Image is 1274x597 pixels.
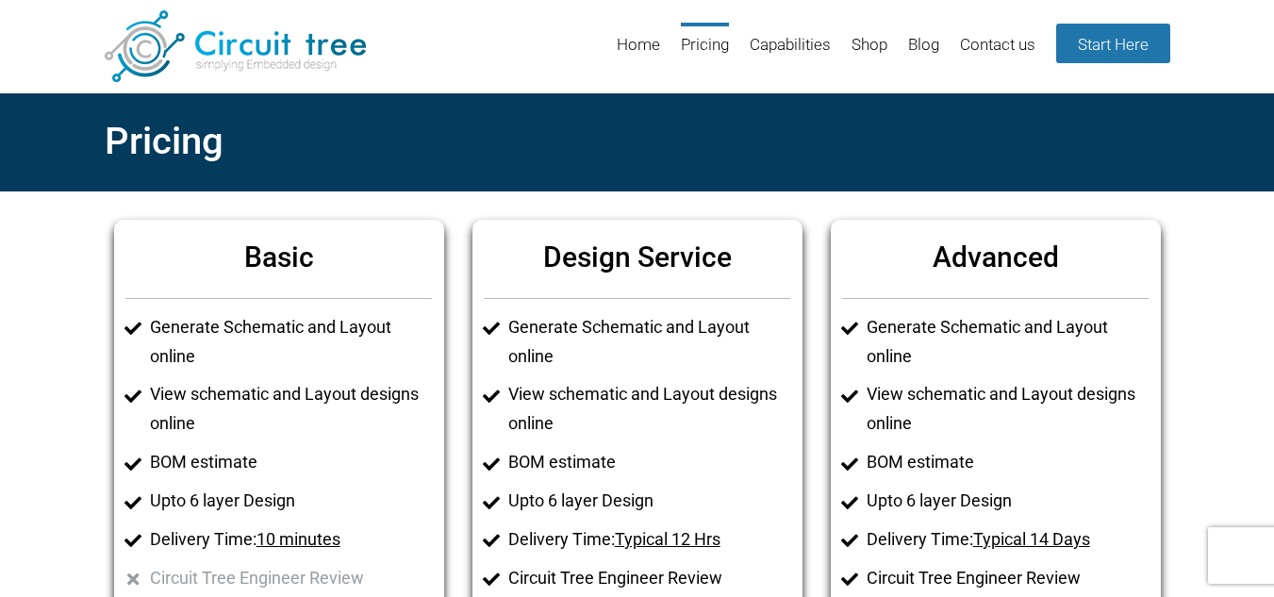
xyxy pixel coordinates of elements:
a: Contact us [960,23,1035,84]
li: Generate Schematic and Layout online [150,313,432,372]
a: Start Here [1056,24,1170,63]
li: BOM estimate [867,448,1149,477]
u: Typical 14 Days [973,529,1090,549]
a: Pricing [681,23,729,84]
li: Delivery Time: [867,525,1149,555]
li: Upto 6 layer Design [508,487,790,516]
li: Generate Schematic and Layout online [508,313,790,372]
li: View schematic and Layout designs online [867,380,1149,439]
li: BOM estimate [508,448,790,477]
h6: Basic [125,231,432,283]
li: View schematic and Layout designs online [508,380,790,439]
a: Home [617,23,660,84]
u: Typical 12 Hrs [615,529,720,549]
a: Blog [908,23,939,84]
h6: Advanced [842,231,1149,283]
a: Capabilities [750,23,831,84]
li: Upto 6 layer Design [867,487,1149,516]
li: Delivery Time: [150,525,432,555]
h2: Pricing [105,109,1170,174]
h6: Design Service [484,231,790,283]
li: Delivery Time: [508,525,790,555]
u: 10 minutes [256,529,340,549]
li: View schematic and Layout designs online [150,380,432,439]
li: Upto 6 layer Design [150,487,432,516]
li: Circuit Tree Engineer Review [867,564,1149,593]
li: Circuit Tree Engineer Review [508,564,790,593]
a: Shop [852,23,887,84]
li: Generate Schematic and Layout online [867,313,1149,372]
img: Circuit Tree [105,10,366,82]
li: Circuit Tree Engineer Review [150,564,432,593]
li: BOM estimate [150,448,432,477]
